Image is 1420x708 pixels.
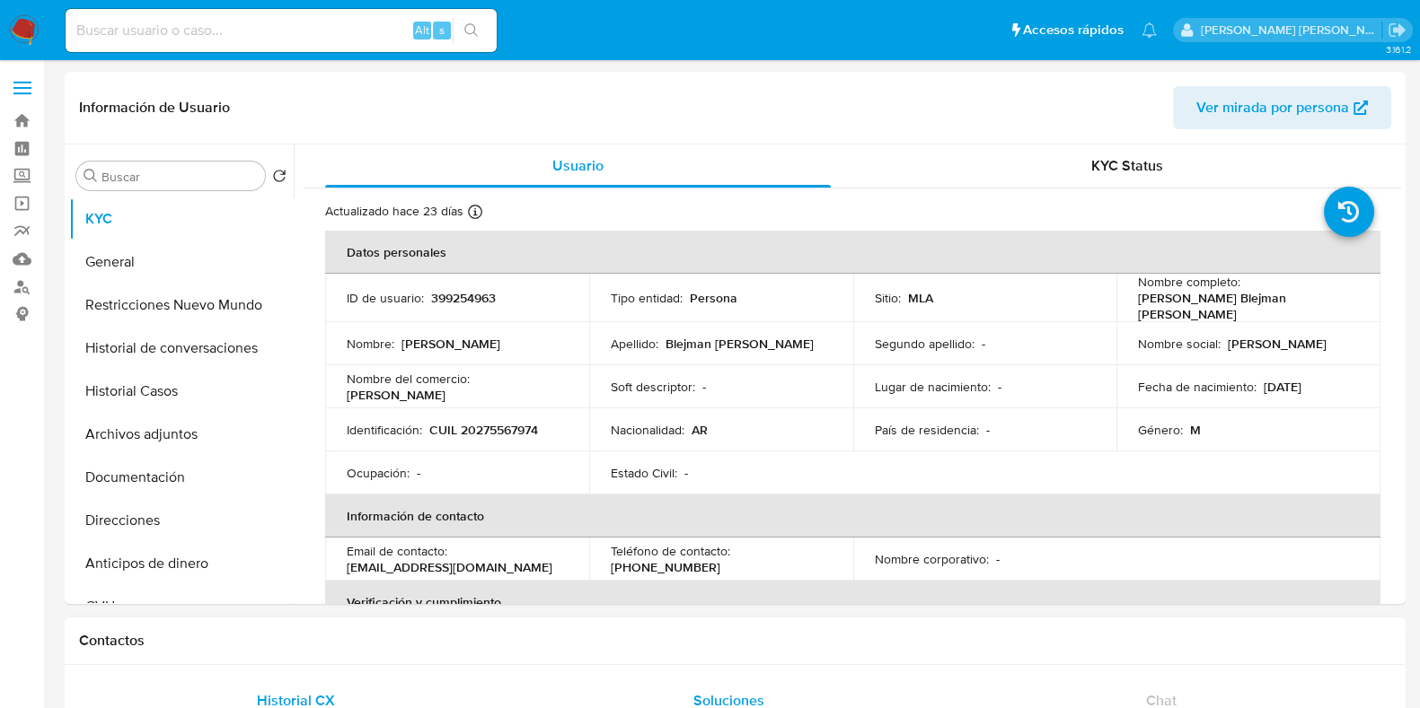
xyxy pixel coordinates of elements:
[666,336,814,352] p: Blejman [PERSON_NAME]
[401,336,500,352] p: [PERSON_NAME]
[69,542,294,585] button: Anticipos de dinero
[875,379,991,395] p: Lugar de nacimiento :
[611,290,683,306] p: Tipo entidad :
[1091,155,1163,176] span: KYC Status
[79,99,230,117] h1: Información de Usuario
[611,559,720,575] p: [PHONE_NUMBER]
[702,379,706,395] p: -
[1138,336,1221,352] p: Nombre social :
[347,559,552,575] p: [EMAIL_ADDRESS][DOMAIN_NAME]
[690,290,737,306] p: Persona
[1173,86,1391,129] button: Ver mirada por persona
[325,581,1380,624] th: Verificación y cumplimiento
[1023,21,1124,39] span: Accesos rápidos
[69,456,294,499] button: Documentación
[69,197,294,240] button: KYC
[875,551,989,567] p: Nombre corporativo :
[347,387,445,403] p: [PERSON_NAME]
[325,203,463,220] p: Actualizado hace 23 días
[347,290,424,306] p: ID de usuario :
[69,499,294,542] button: Direcciones
[1264,379,1301,395] p: [DATE]
[611,465,677,481] p: Estado Civil :
[692,422,708,438] p: AR
[69,284,294,327] button: Restricciones Nuevo Mundo
[1196,86,1349,129] span: Ver mirada por persona
[84,169,98,183] button: Buscar
[1138,379,1257,395] p: Fecha de nacimiento :
[439,22,445,39] span: s
[347,465,410,481] p: Ocupación :
[982,336,985,352] p: -
[1138,422,1183,438] p: Género :
[69,327,294,370] button: Historial de conversaciones
[69,585,294,628] button: CVU
[69,413,294,456] button: Archivos adjuntos
[69,240,294,284] button: General
[1201,22,1382,39] p: noelia.huarte@mercadolibre.com
[272,169,287,188] button: Volver al orden por defecto
[875,336,975,352] p: Segundo apellido :
[101,169,258,185] input: Buscar
[325,231,1380,274] th: Datos personales
[69,370,294,413] button: Historial Casos
[552,155,604,176] span: Usuario
[417,465,420,481] p: -
[453,18,490,43] button: search-icon
[347,336,394,352] p: Nombre :
[1138,290,1352,322] p: [PERSON_NAME] Blejman [PERSON_NAME]
[998,379,1001,395] p: -
[875,422,979,438] p: País de residencia :
[1190,422,1201,438] p: M
[347,543,447,559] p: Email de contacto :
[611,422,684,438] p: Nacionalidad :
[1142,22,1157,38] a: Notificaciones
[611,336,658,352] p: Apellido :
[66,19,497,42] input: Buscar usuario o caso...
[908,290,933,306] p: MLA
[415,22,429,39] span: Alt
[325,494,1380,538] th: Información de contacto
[1138,274,1240,290] p: Nombre completo :
[996,551,1000,567] p: -
[611,379,695,395] p: Soft descriptor :
[347,371,470,387] p: Nombre del comercio :
[684,465,688,481] p: -
[79,632,1391,650] h1: Contactos
[1388,21,1407,39] a: Salir
[429,422,538,438] p: CUIL 20275567974
[875,290,901,306] p: Sitio :
[1228,336,1327,352] p: [PERSON_NAME]
[986,422,990,438] p: -
[431,290,496,306] p: 399254963
[611,543,730,559] p: Teléfono de contacto :
[347,422,422,438] p: Identificación :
